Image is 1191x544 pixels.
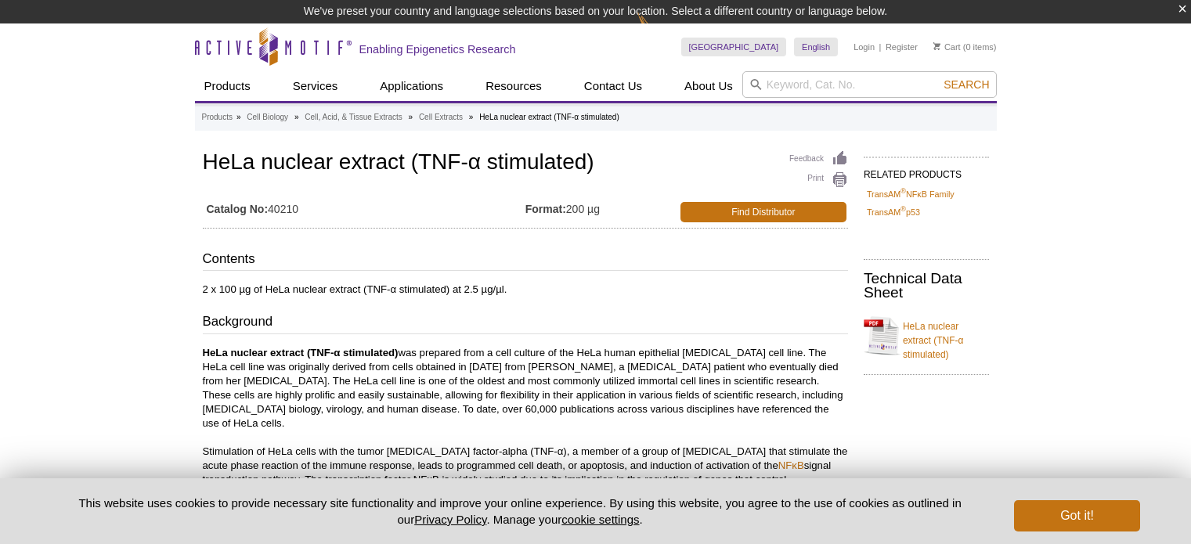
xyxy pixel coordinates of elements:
strong: Catalog No: [207,202,269,216]
a: Contact Us [575,71,651,101]
img: Your Cart [933,42,940,50]
img: Change Here [637,12,679,49]
a: Products [195,71,260,101]
li: » [469,113,474,121]
sup: ® [900,187,906,195]
a: Cell Biology [247,110,288,124]
a: TransAM®NFκB Family [867,187,955,201]
a: Resources [476,71,551,101]
li: » [409,113,413,121]
h3: Contents [203,250,848,272]
a: Find Distributor [680,202,846,222]
a: TransAM®p53 [867,205,920,219]
a: Privacy Policy [414,513,486,526]
strong: Format: [525,202,566,216]
td: 200 µg [525,193,677,224]
li: » [236,113,241,121]
a: Feedback [789,150,848,168]
p: 2 x 100 µg of HeLa nuclear extract (TNF-α stimulated) at 2.5 µg/µl. [203,283,848,297]
span: Search [944,78,989,91]
li: HeLa nuclear extract (TNF-α stimulated) [479,113,619,121]
a: Cell, Acid, & Tissue Extracts [305,110,402,124]
a: Cart [933,41,961,52]
a: Applications [370,71,453,101]
p: was prepared from a cell culture of the HeLa human epithelial [MEDICAL_DATA] cell line. The HeLa ... [203,346,848,501]
li: » [294,113,299,121]
h2: Technical Data Sheet [864,272,989,300]
button: Got it! [1014,500,1139,531]
p: This website uses cookies to provide necessary site functionality and improve your online experie... [52,495,989,528]
a: Products [202,110,233,124]
h2: Enabling Epigenetics Research [359,42,516,56]
h3: Background [203,312,848,334]
h2: RELATED PRODUCTS [864,157,989,185]
li: (0 items) [933,38,997,56]
h1: HeLa nuclear extract (TNF-α stimulated) [203,150,848,177]
a: [GEOGRAPHIC_DATA] [681,38,787,56]
button: cookie settings [561,513,639,526]
sup: ® [900,206,906,214]
input: Keyword, Cat. No. [742,71,997,98]
a: English [794,38,838,56]
li: | [879,38,882,56]
a: Login [854,41,875,52]
a: Print [789,171,848,189]
b: HeLa nuclear extract (TNF-α stimulated) [203,347,399,358]
a: Register [886,41,918,52]
a: About Us [675,71,742,101]
a: NFκB [778,459,804,471]
button: Search [939,77,994,92]
td: 40210 [203,193,525,224]
a: Cell Extracts [419,110,463,124]
a: Services [283,71,348,101]
a: HeLa nuclear extract (TNF-α stimulated) [864,310,989,362]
